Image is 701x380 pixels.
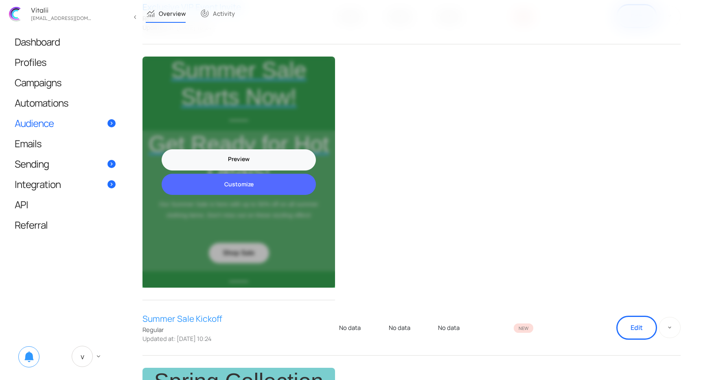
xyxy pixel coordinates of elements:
li: Dress Code [16,227,193,238]
span: monitoring [146,9,156,19]
span: Updated at: [DATE] 10:24 [142,334,335,343]
a: Integration [7,174,124,194]
span: V [72,346,93,367]
a: Referral [7,215,124,235]
span: Automations [15,98,68,107]
a: track_changesActivity [200,5,235,22]
a: Edit [616,316,657,340]
td: No data [434,300,483,355]
a: Automations [7,93,124,113]
a: Shop Sale [66,186,127,207]
a: Vitalii [EMAIL_ADDRESS][DOMAIN_NAME] [4,3,127,25]
span: Referral [15,221,48,229]
p: You are cordially invited to a night of elegance and style. Join us for an exclusive fashion even... [8,89,184,120]
h3: What to Expect [8,190,184,200]
a: V keyboard_arrow_down [64,340,112,373]
a: Summer Sale Kickoff [142,312,335,325]
a: Customize [162,174,316,195]
a: Profiles [7,52,124,72]
p: Celebrate the season of renewal with our latest Spring Collection. Featuring high-quality, fashio... [8,142,184,175]
li: Location [16,217,193,228]
li: Date [16,207,193,217]
a: Audience [7,113,124,133]
td: No data [385,300,434,355]
a: Dashboard [7,32,124,52]
span: Sending [15,159,49,168]
div: Vitalii [28,7,94,13]
a: Emails [7,133,124,153]
span: Dashboard [15,37,60,46]
td: No data [335,300,384,355]
a: monitoringOverview [146,5,186,22]
p: Our Summer Sale is here with up to 50% off on all summer clothing items. Don't miss out on these ... [8,142,184,164]
span: track_changes [200,9,210,19]
span: New [514,323,533,333]
div: vitalijgladkij@gmail.com [28,13,94,21]
span: Regular [142,325,164,334]
span: Audience [15,119,54,127]
a: Preview [162,149,316,170]
span: Integration [15,180,61,188]
span: keyboard_arrow_down [95,353,102,360]
span: API [15,200,28,209]
a: API [7,194,124,214]
span: Campaigns [15,78,61,87]
a: Sending [7,154,124,174]
a: Campaigns [7,72,124,92]
span: Profiles [15,58,46,66]
span: Emails [15,139,42,148]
